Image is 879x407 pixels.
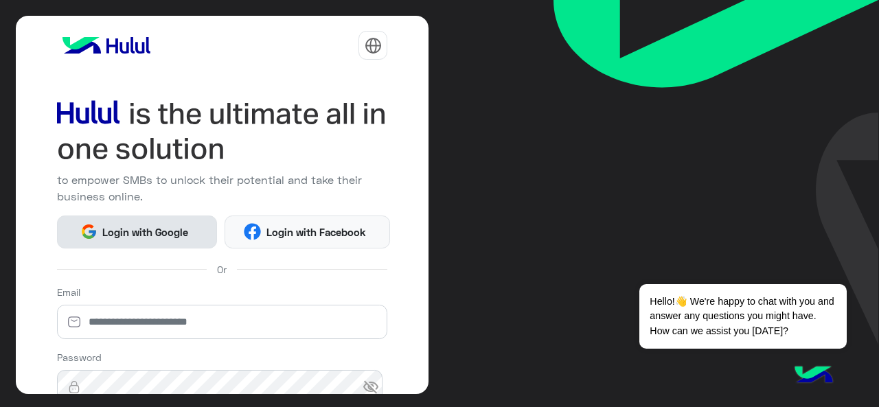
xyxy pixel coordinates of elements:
img: tab [365,37,382,54]
img: hululLoginTitle_EN.svg [57,96,388,167]
span: Login with Facebook [261,224,371,240]
span: visibility_off [363,375,387,399]
span: Or [217,262,227,277]
span: Hello!👋 We're happy to chat with you and answer any questions you might have. How can we assist y... [639,284,846,349]
img: hulul-logo.png [790,352,838,400]
img: logo [57,32,156,59]
p: to empower SMBs to unlock their potential and take their business online. [57,172,388,205]
img: email [57,315,91,329]
img: lock [57,380,91,394]
button: Login with Facebook [225,216,390,248]
span: Login with Google [98,224,194,240]
button: Login with Google [57,216,217,248]
img: Facebook [244,223,261,240]
img: Google [80,223,98,240]
label: Password [57,350,102,364]
label: Email [57,285,80,299]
